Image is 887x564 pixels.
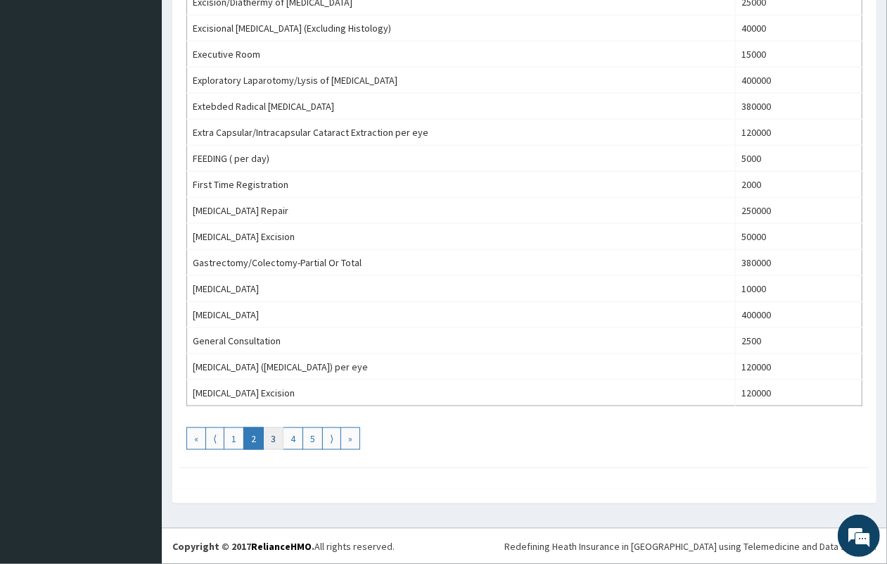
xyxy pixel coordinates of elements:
td: Executive Room [187,42,736,68]
div: Redefining Heath Insurance in [GEOGRAPHIC_DATA] using Telemedicine and Data Science! [504,539,876,553]
strong: Copyright © 2017 . [172,540,314,553]
a: Go to page number 2 [243,427,264,450]
td: [MEDICAL_DATA] [187,276,736,302]
footer: All rights reserved. [162,528,887,564]
td: FEEDING ( per day) [187,146,736,172]
td: 120000 [736,354,862,380]
td: First Time Registration [187,172,736,198]
td: [MEDICAL_DATA] Excision [187,224,736,250]
td: Gastrectomy/Colectomy-Partial Or Total [187,250,736,276]
textarea: Type your message and hit 'Enter' [7,384,268,434]
td: 400000 [736,68,862,94]
td: 50000 [736,224,862,250]
td: Excisional [MEDICAL_DATA] (Excluding Histology) [187,15,736,42]
td: 40000 [736,15,862,42]
div: Chat with us now [73,79,236,97]
a: RelianceHMO [251,540,312,553]
div: Minimize live chat window [231,7,264,41]
td: 2000 [736,172,862,198]
a: Go to next page [322,427,341,450]
td: Extra Capsular/Intracapsular Cataract Extraction per eye [187,120,736,146]
a: Go to last page [340,427,360,450]
td: 400000 [736,302,862,328]
a: Go to page number 3 [263,427,283,450]
td: 2500 [736,328,862,354]
td: 5000 [736,146,862,172]
td: [MEDICAL_DATA] ([MEDICAL_DATA]) per eye [187,354,736,380]
td: [MEDICAL_DATA] Repair [187,198,736,224]
img: d_794563401_company_1708531726252_794563401 [26,70,57,106]
td: Exploratory Laparotomy/Lysis of [MEDICAL_DATA] [187,68,736,94]
a: Go to page number 1 [224,427,244,450]
td: 120000 [736,120,862,146]
td: 380000 [736,94,862,120]
td: 250000 [736,198,862,224]
td: [MEDICAL_DATA] [187,302,736,328]
td: Extebded Radical [MEDICAL_DATA] [187,94,736,120]
td: 10000 [736,276,862,302]
a: Go to page number 5 [302,427,323,450]
td: 120000 [736,380,862,406]
a: Go to page number 4 [283,427,303,450]
a: Go to previous page [205,427,224,450]
a: Go to first page [186,427,206,450]
td: 380000 [736,250,862,276]
td: [MEDICAL_DATA] Excision [187,380,736,406]
td: General Consultation [187,328,736,354]
td: 15000 [736,42,862,68]
span: We're online! [82,177,194,320]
